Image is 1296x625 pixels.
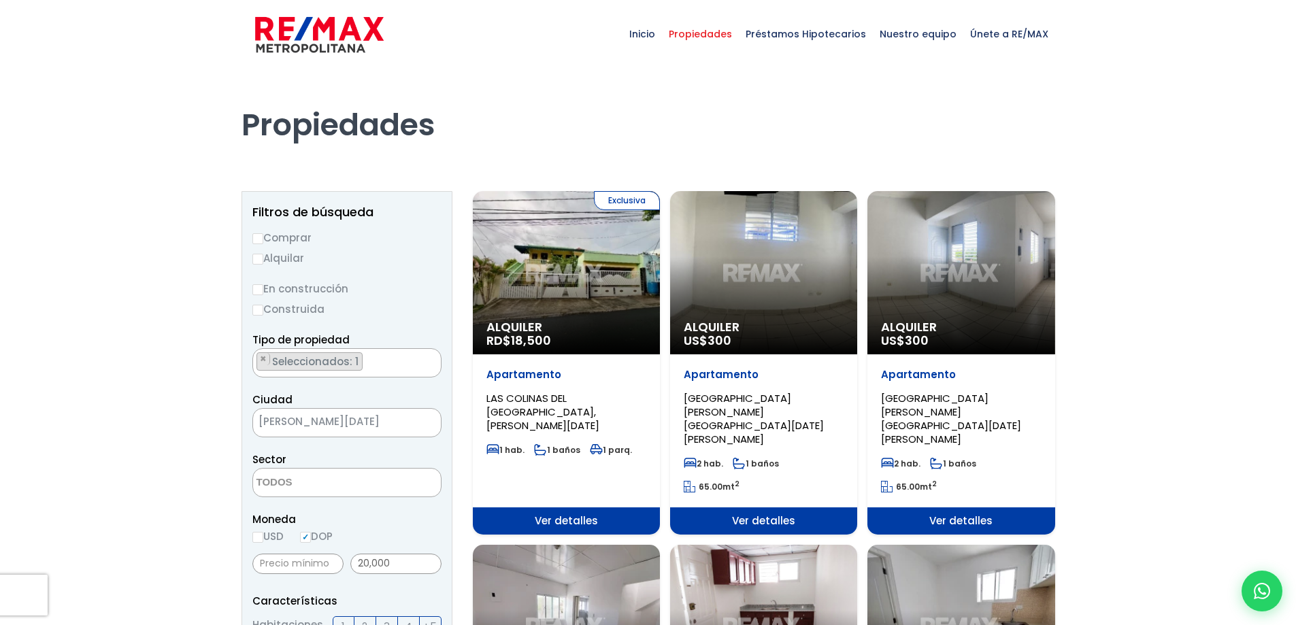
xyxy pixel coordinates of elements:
a: Alquiler US$300 Apartamento [GEOGRAPHIC_DATA][PERSON_NAME][GEOGRAPHIC_DATA][DATE][PERSON_NAME] 2 ... [867,191,1054,535]
span: Sector [252,452,286,467]
input: Construida [252,305,263,316]
span: RD$ [486,332,551,349]
span: 2 hab. [881,458,920,469]
li: APARTAMENTO [256,352,363,371]
span: Nuestro equipo [873,14,963,54]
span: SANTO DOMINGO DE GUZMÁN [253,412,407,431]
p: Apartamento [684,368,844,382]
input: USD [252,532,263,543]
label: USD [252,528,284,545]
span: 2 hab. [684,458,723,469]
button: Remove all items [426,352,434,366]
span: Únete a RE/MAX [963,14,1055,54]
span: Ver detalles [670,507,857,535]
span: Exclusiva [594,191,660,210]
span: Moneda [252,511,442,528]
p: Apartamento [881,368,1041,382]
img: remax-metropolitana-logo [255,14,384,55]
span: 1 hab. [486,444,525,456]
span: 65.00 [699,481,722,492]
p: Apartamento [486,368,646,382]
textarea: Search [253,469,385,498]
label: Alquilar [252,250,442,267]
span: Ciudad [252,392,293,407]
span: Inicio [622,14,662,54]
span: × [260,353,267,365]
sup: 2 [735,479,740,489]
span: mt [684,481,740,492]
span: 65.00 [896,481,920,492]
span: 300 [905,332,929,349]
input: DOP [300,532,311,543]
span: [GEOGRAPHIC_DATA][PERSON_NAME][GEOGRAPHIC_DATA][DATE][PERSON_NAME] [881,391,1021,446]
span: Alquiler [881,320,1041,334]
span: × [427,353,433,365]
a: Exclusiva Alquiler RD$18,500 Apartamento LAS COLINAS DEL [GEOGRAPHIC_DATA], [PERSON_NAME][DATE] 1... [473,191,660,535]
label: DOP [300,528,333,545]
label: Comprar [252,229,442,246]
input: Precio mínimo [252,554,344,574]
input: Comprar [252,233,263,244]
span: Alquiler [684,320,844,334]
span: 1 baños [733,458,779,469]
span: Ver detalles [473,507,660,535]
span: SANTO DOMINGO DE GUZMÁN [252,408,442,437]
button: Remove all items [407,412,427,434]
span: 1 parq. [590,444,632,456]
span: Propiedades [662,14,739,54]
span: US$ [684,332,731,349]
span: 18,500 [511,332,551,349]
span: Alquiler [486,320,646,334]
span: 300 [708,332,731,349]
span: 1 baños [930,458,976,469]
label: En construcción [252,280,442,297]
span: Ver detalles [867,507,1054,535]
span: 1 baños [534,444,580,456]
a: Alquiler US$300 Apartamento [GEOGRAPHIC_DATA][PERSON_NAME][GEOGRAPHIC_DATA][DATE][PERSON_NAME] 2 ... [670,191,857,535]
span: Tipo de propiedad [252,333,350,347]
span: US$ [881,332,929,349]
h1: Propiedades [242,69,1055,143]
span: mt [881,481,937,492]
input: En construcción [252,284,263,295]
span: Préstamos Hipotecarios [739,14,873,54]
p: Características [252,592,442,609]
button: Remove item [257,353,270,365]
input: Alquilar [252,254,263,265]
input: Precio máximo [350,554,442,574]
sup: 2 [932,479,937,489]
span: Seleccionados: 1 [271,354,362,369]
textarea: Search [253,349,261,378]
span: LAS COLINAS DEL [GEOGRAPHIC_DATA], [PERSON_NAME][DATE] [486,391,599,433]
span: × [420,417,427,429]
span: [GEOGRAPHIC_DATA][PERSON_NAME][GEOGRAPHIC_DATA][DATE][PERSON_NAME] [684,391,824,446]
label: Construida [252,301,442,318]
h2: Filtros de búsqueda [252,205,442,219]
